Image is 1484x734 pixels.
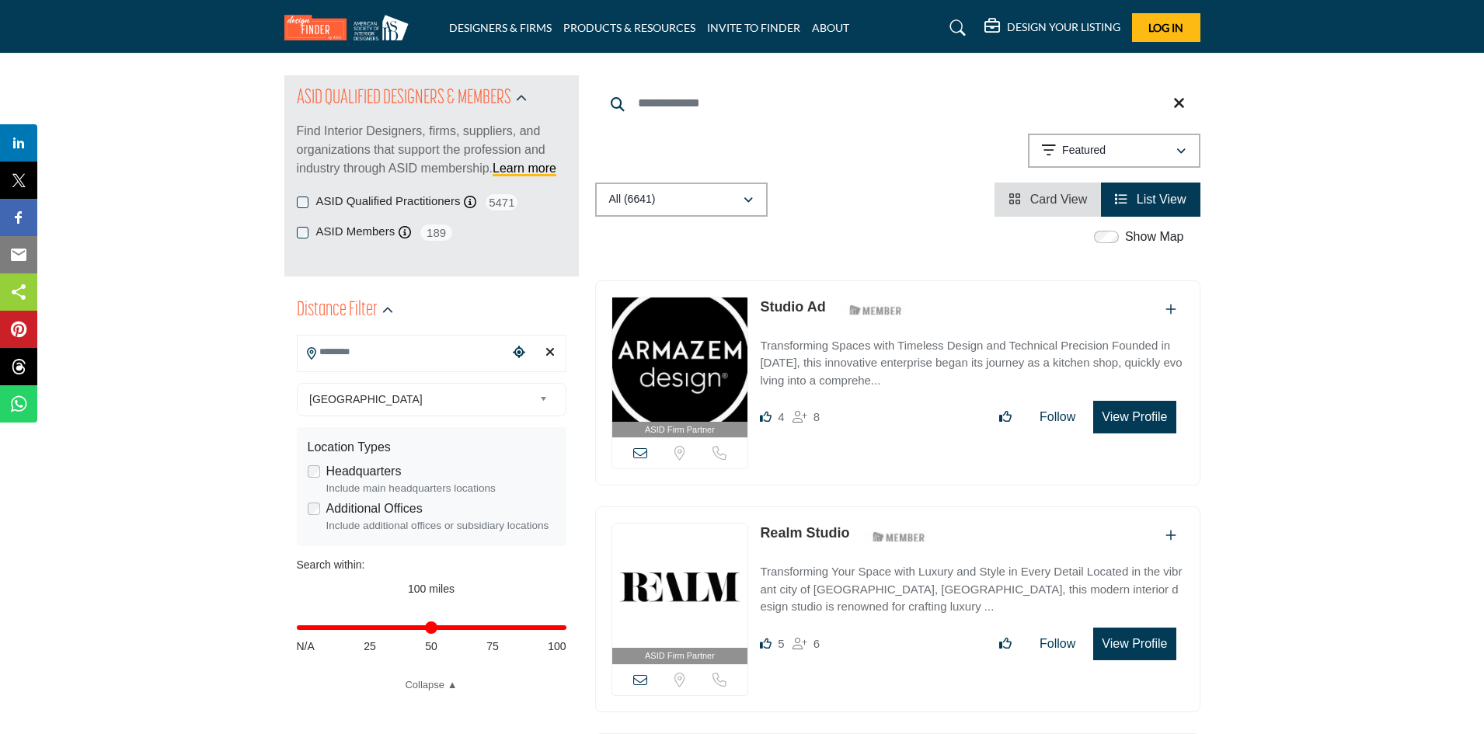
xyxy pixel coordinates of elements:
button: Log In [1132,13,1200,42]
div: Clear search location [538,336,562,370]
a: Studio Ad [760,299,825,315]
label: ASID Members [316,223,395,241]
input: ASID Qualified Practitioners checkbox [297,197,308,208]
button: View Profile [1093,628,1176,660]
div: Followers [793,408,820,426]
div: Include additional offices or subsidiary locations [326,518,556,534]
a: View List [1115,193,1186,206]
a: PRODUCTS & RESOURCES [563,21,695,34]
button: Like listing [989,402,1022,433]
span: 4 [778,410,784,423]
a: Add To List [1165,529,1176,542]
span: 25 [364,638,376,655]
p: Studio Ad [760,297,825,318]
a: INVITE TO FINDER [707,21,800,34]
a: Realm Studio [760,525,849,541]
i: Likes [760,411,772,423]
div: Location Types [308,438,556,457]
img: ASID Members Badge Icon [864,527,934,546]
span: Log In [1148,21,1183,34]
div: Followers [793,635,820,653]
h2: ASID QUALIFIED DESIGNERS & MEMBERS [297,85,511,113]
img: Studio Ad [612,297,748,422]
p: Realm Studio [760,523,849,544]
div: DESIGN YOUR LISTING [984,19,1120,37]
a: Collapse ▲ [297,677,566,693]
a: Add To List [1165,303,1176,316]
label: Show Map [1125,228,1184,246]
input: Search Location [298,337,507,367]
p: Featured [1062,143,1106,158]
a: Transforming Spaces with Timeless Design and Technical Precision Founded in [DATE], this innovati... [760,328,1183,390]
button: Follow [1029,628,1085,659]
img: Site Logo [284,15,416,40]
a: Transforming Your Space with Luxury and Style in Every Detail Located in the vibrant city of [GEO... [760,554,1183,616]
label: ASID Qualified Practitioners [316,193,461,210]
span: ASID Firm Partner [645,423,715,437]
span: [GEOGRAPHIC_DATA] [309,390,533,409]
span: N/A [297,638,315,655]
a: Search [935,16,976,40]
span: 75 [486,638,499,655]
div: Choose your current location [507,336,531,370]
label: Additional Offices [326,499,423,518]
span: 189 [419,223,454,242]
button: Follow [1029,402,1085,433]
span: ASID Firm Partner [645,649,715,663]
span: List View [1137,193,1186,206]
button: Featured [1028,134,1200,168]
input: Search Keyword [595,85,1200,122]
li: List View [1101,183,1200,217]
input: ASID Members checkbox [297,227,308,238]
span: 100 miles [408,583,455,595]
span: 6 [813,637,820,650]
span: Card View [1030,193,1088,206]
button: All (6641) [595,183,768,217]
p: Find Interior Designers, firms, suppliers, and organizations that support the profession and indu... [297,122,566,178]
p: Transforming Spaces with Timeless Design and Technical Precision Founded in [DATE], this innovati... [760,337,1183,390]
span: 5 [778,637,784,650]
label: Headquarters [326,462,402,481]
h2: Distance Filter [297,297,378,325]
span: 8 [813,410,820,423]
h5: DESIGN YOUR LISTING [1007,20,1120,34]
div: Include main headquarters locations [326,481,556,496]
button: Like listing [989,628,1022,659]
a: DESIGNERS & FIRMS [449,21,552,34]
p: All (6641) [609,192,656,207]
span: 50 [425,638,437,655]
i: Likes [760,638,772,649]
img: Realm Studio [612,524,748,648]
button: View Profile [1093,401,1176,433]
a: Learn more [493,162,556,175]
a: ASID Firm Partner [612,524,748,664]
a: View Card [1008,193,1087,206]
a: ASID Firm Partner [612,297,748,438]
div: Search within: [297,557,566,573]
span: 100 [548,638,566,655]
li: Card View [995,183,1101,217]
span: 5471 [484,193,519,212]
p: Transforming Your Space with Luxury and Style in Every Detail Located in the vibrant city of [GEO... [760,563,1183,616]
img: ASID Members Badge Icon [841,301,911,320]
a: ABOUT [812,21,849,34]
